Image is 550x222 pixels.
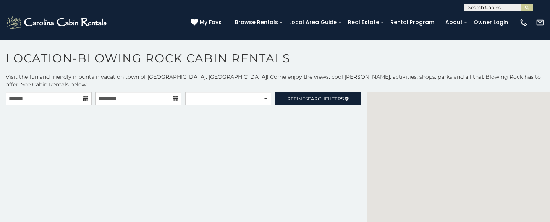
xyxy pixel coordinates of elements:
[536,18,544,27] img: mail-regular-white.png
[442,16,466,28] a: About
[287,96,344,102] span: Refine Filters
[231,16,282,28] a: Browse Rentals
[200,18,222,26] span: My Favs
[519,18,528,27] img: phone-regular-white.png
[344,16,383,28] a: Real Estate
[6,15,109,30] img: White-1-2.png
[191,18,223,27] a: My Favs
[305,96,325,102] span: Search
[387,16,438,28] a: Rental Program
[275,92,361,105] a: RefineSearchFilters
[470,16,512,28] a: Owner Login
[285,16,341,28] a: Local Area Guide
